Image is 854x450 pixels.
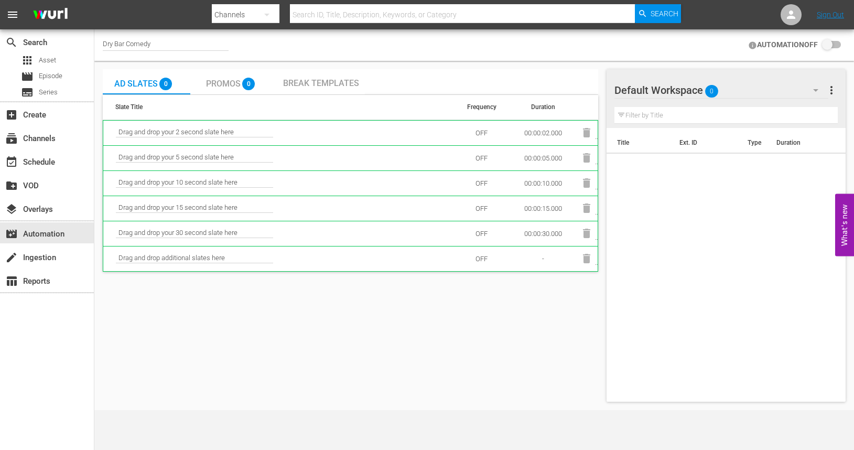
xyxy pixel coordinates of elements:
span: Automation [5,228,18,240]
span: more_vert [825,84,838,97]
span: Ingestion [5,251,18,264]
span: Episode [21,70,34,83]
td: OFF [452,170,510,196]
div: Dry Bar Comedy [103,40,229,51]
th: Type [741,128,770,157]
span: Reports [5,275,18,287]
div: Default Workspace [614,76,828,105]
span: Asset [21,54,34,67]
td: 00:00:02.000 [510,120,576,145]
th: Frequency [453,95,511,120]
img: ans4CAIJ8jUAAAAAAAAAAAAAAAAAAAAAAAAgQb4GAAAAAAAAAAAAAAAAAAAAAAAAJMjXAAAAAAAAAAAAAAAAAAAAAAAAgAT5G... [25,3,75,27]
button: Open Feedback Widget [835,194,854,256]
td: 00:00:10.000 [510,170,576,196]
th: Duration [770,128,833,157]
th: Duration [511,95,576,120]
span: Ad Slates [114,79,158,89]
span: Drag and drop your 30 second slate here [116,229,273,238]
span: Asset [39,55,56,66]
span: 0 [159,78,172,90]
a: Sign Out [817,10,844,19]
span: menu [6,8,19,21]
span: Drag and drop additional slates here [116,254,273,263]
th: Ext. ID [673,128,741,157]
span: Create [5,109,18,121]
td: OFF [452,120,510,145]
td: OFF [452,196,510,221]
th: Title [607,128,673,157]
span: Drag and drop your 15 second slate here [116,203,273,213]
button: Break Templates [277,69,365,94]
span: Drag and drop your 5 second slate here [116,153,273,163]
td: 00:00:30.000 [510,221,576,246]
th: Slate Title [103,95,453,120]
span: 0 [705,80,718,102]
td: OFF [452,145,510,170]
button: Search [635,4,681,23]
span: Search [651,4,678,23]
h4: AUTOMATION OFF [757,41,818,49]
button: more_vert [825,78,838,103]
span: VOD [5,179,18,192]
td: OFF [452,246,510,271]
span: Search [5,36,18,49]
span: Drag and drop your 2 second slate here [116,128,273,137]
span: Channels [5,132,18,145]
button: Promos 0 [190,69,278,94]
td: 00:00:05.000 [510,145,576,170]
span: Episode [39,71,62,81]
td: 00:00:15.000 [510,196,576,221]
button: Ad Slates 0 [103,69,190,94]
span: Series [39,87,58,98]
span: 0 [242,78,255,90]
div: Ad Slates 0 [103,95,598,272]
td: - [510,246,576,271]
span: Series [21,86,34,99]
span: Promos [206,79,241,89]
td: OFF [452,221,510,246]
span: Schedule [5,156,18,168]
span: Drag and drop your 10 second slate here [116,178,273,188]
span: Overlays [5,203,18,216]
span: Break Templates [283,78,359,88]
